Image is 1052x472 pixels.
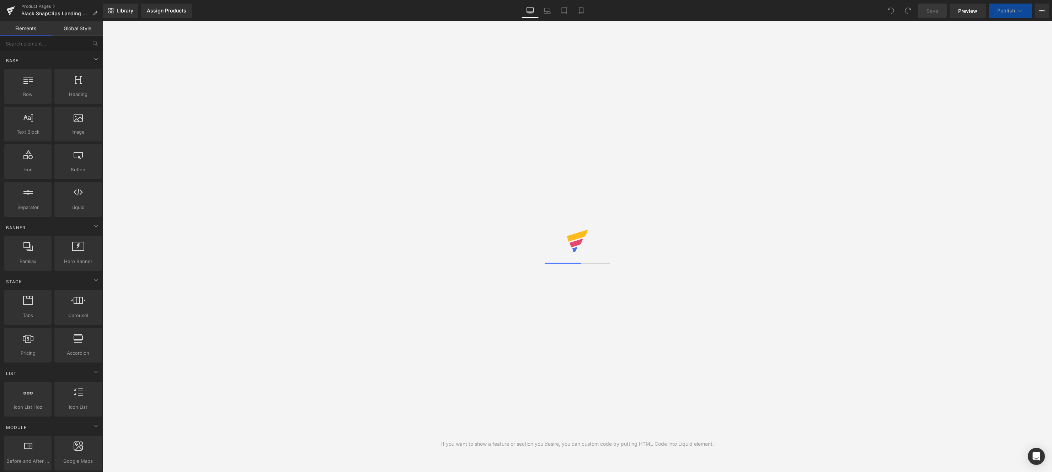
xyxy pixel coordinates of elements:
[117,7,133,14] span: Library
[884,4,898,18] button: Undo
[5,57,19,64] span: Base
[103,4,138,18] a: New Library
[539,4,556,18] a: Laptop
[6,457,49,465] span: Before and After Images
[958,7,977,15] span: Preview
[5,224,26,231] span: Banner
[57,258,100,265] span: Hero Banner
[52,21,103,36] a: Global Style
[21,11,90,16] span: Black SnapClips Landing Page
[57,91,100,98] span: Heading
[1028,448,1045,465] div: Open Intercom Messenger
[6,312,49,319] span: Tabs
[6,91,49,98] span: Row
[997,8,1015,14] span: Publish
[522,4,539,18] a: Desktop
[950,4,986,18] a: Preview
[556,4,573,18] a: Tablet
[5,370,17,377] span: List
[901,4,915,18] button: Redo
[57,128,100,136] span: Image
[6,403,49,411] span: Icon List Hoz
[441,440,714,448] div: If you want to show a feature or section you desire, you can custom code by putting HTML Code int...
[6,166,49,173] span: Icon
[6,128,49,136] span: Text Block
[57,457,100,465] span: Google Maps
[6,204,49,211] span: Separator
[57,403,100,411] span: Icon List
[1035,4,1049,18] button: More
[989,4,1032,18] button: Publish
[57,312,100,319] span: Carousel
[57,166,100,173] span: Button
[5,424,27,431] span: Module
[6,349,49,357] span: Pricing
[147,8,186,14] div: Assign Products
[5,278,23,285] span: Stack
[21,4,103,9] a: Product Pages
[6,258,49,265] span: Parallax
[926,7,938,15] span: Save
[57,204,100,211] span: Liquid
[57,349,100,357] span: Accordion
[573,4,590,18] a: Mobile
